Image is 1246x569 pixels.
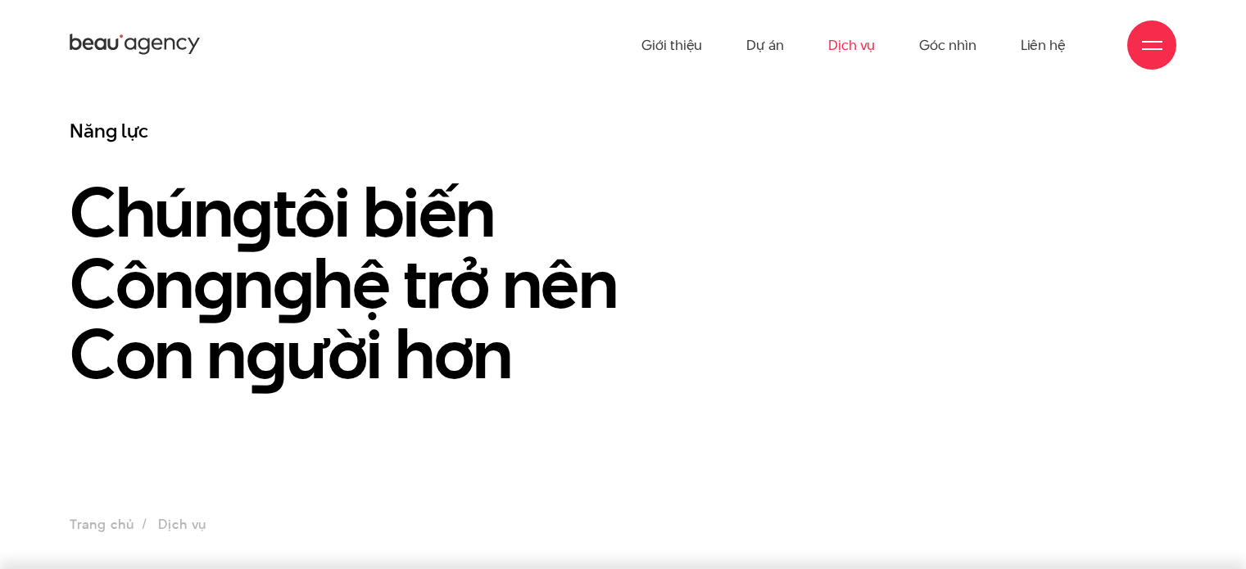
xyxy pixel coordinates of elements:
h1: Chún tôi biến Côn n hệ trở nên Con n ười hơn [70,177,705,391]
a: Trang chủ [70,515,134,534]
en: g [232,163,273,260]
en: g [246,305,287,402]
en: g [273,234,314,332]
en: g [193,234,234,332]
h3: Năng lực [70,119,705,144]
